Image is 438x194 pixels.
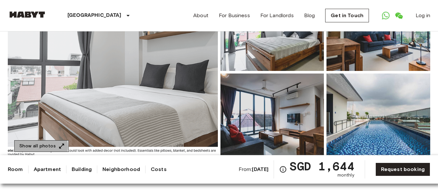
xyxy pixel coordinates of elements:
p: [GEOGRAPHIC_DATA] [67,12,122,19]
img: Picture of unit SG-01-029-005-02 [220,74,324,158]
a: Open WeChat [392,9,405,22]
a: Apartment [34,165,61,173]
svg: Check cost overview for full price breakdown. Please note that discounts apply to new joiners onl... [279,165,287,173]
img: Habyt [8,11,47,18]
b: [DATE] [252,166,268,172]
a: Costs [151,165,167,173]
a: Room [8,165,23,173]
a: Blog [304,12,315,19]
span: monthly [337,172,354,178]
a: Neighborhood [102,165,140,173]
span: From: [239,166,269,173]
a: Request booking [375,163,430,176]
a: Get in Touch [325,9,369,22]
a: Building [72,165,92,173]
a: About [193,12,208,19]
span: SGD 1,644 [290,160,354,172]
a: For Business [219,12,250,19]
button: Show all photos [14,140,69,152]
a: Open WhatsApp [379,9,392,22]
a: Log in [416,12,430,19]
a: For Landlords [260,12,294,19]
img: Picture of unit SG-01-029-005-02 [326,74,430,158]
